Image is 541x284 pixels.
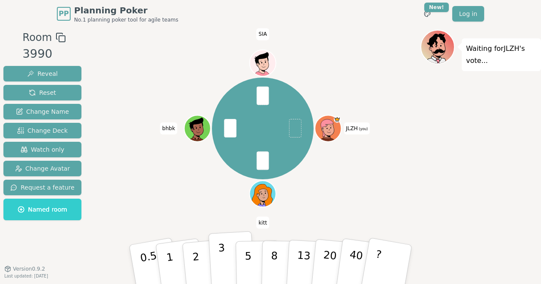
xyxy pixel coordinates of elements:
span: JLZH is the host [334,116,340,122]
div: 3990 [22,45,65,63]
p: Waiting for JLZH 's vote... [466,43,537,67]
span: Click to change your name [256,216,269,228]
span: PP [59,9,68,19]
button: New! [420,6,435,22]
button: Named room [3,199,81,220]
span: Change Name [16,107,69,116]
button: Change Avatar [3,161,81,176]
button: Version0.9.2 [4,265,45,272]
span: Click to change your name [344,122,370,134]
span: Planning Poker [74,4,178,16]
span: Room [22,30,52,45]
span: Change Deck [17,126,68,135]
button: Reset [3,85,81,100]
span: Change Avatar [15,164,70,173]
span: No.1 planning poker tool for agile teams [74,16,178,23]
span: Reset [29,88,56,97]
span: Request a feature [10,183,75,192]
span: Click to change your name [160,122,177,134]
span: (you) [358,127,368,131]
span: Last updated: [DATE] [4,274,48,278]
span: Click to change your name [256,28,269,40]
span: Named room [18,205,67,214]
button: Change Name [3,104,81,119]
a: PPPlanning PokerNo.1 planning poker tool for agile teams [57,4,178,23]
span: Reveal [27,69,58,78]
div: New! [424,3,449,12]
button: Change Deck [3,123,81,138]
button: Reveal [3,66,81,81]
span: Watch only [21,145,65,154]
button: Click to change your avatar [316,116,340,140]
button: Watch only [3,142,81,157]
a: Log in [452,6,484,22]
button: Request a feature [3,180,81,195]
span: Version 0.9.2 [13,265,45,272]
